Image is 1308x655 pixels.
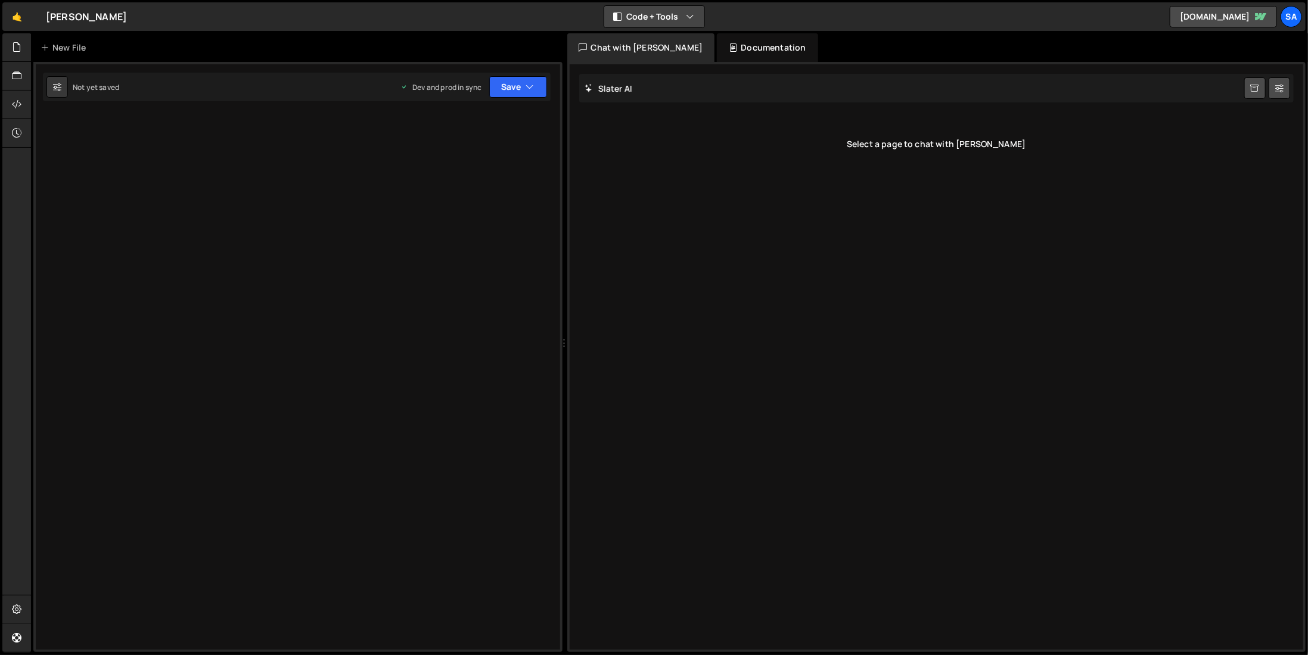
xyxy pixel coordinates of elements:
[41,42,91,54] div: New File
[604,6,704,27] button: Code + Tools
[1281,6,1302,27] a: Sa
[579,120,1294,168] div: Select a page to chat with [PERSON_NAME]
[400,82,481,92] div: Dev and prod in sync
[73,82,119,92] div: Not yet saved
[1170,6,1277,27] a: [DOMAIN_NAME]
[2,2,32,31] a: 🤙
[489,76,547,98] button: Save
[567,33,715,62] div: Chat with [PERSON_NAME]
[717,33,818,62] div: Documentation
[585,83,633,94] h2: Slater AI
[46,10,127,24] div: [PERSON_NAME]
